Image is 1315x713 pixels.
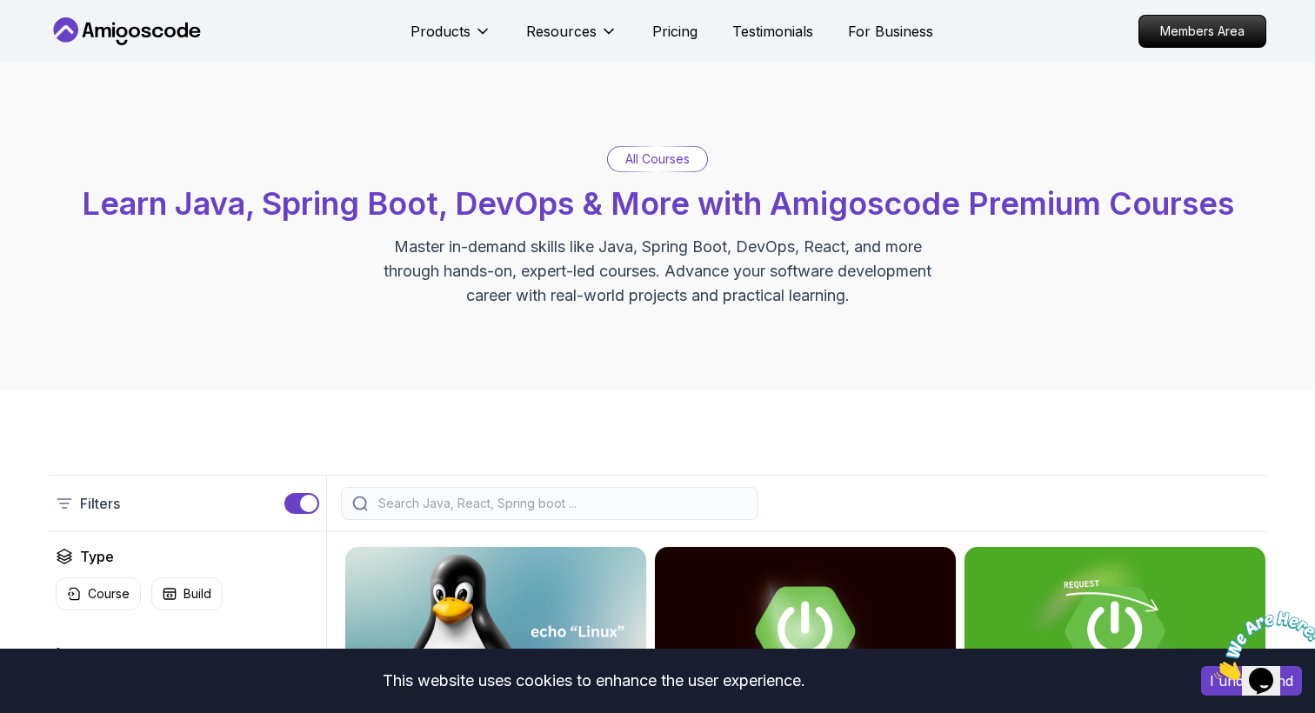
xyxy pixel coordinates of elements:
[1207,604,1315,687] iframe: chat widget
[732,21,813,42] a: Testimonials
[365,235,950,308] p: Master in-demand skills like Java, Spring Boot, DevOps, React, and more through hands-on, expert-...
[526,21,617,56] button: Resources
[80,645,114,666] h2: Price
[1139,16,1265,47] p: Members Area
[411,21,491,56] button: Products
[652,21,698,42] a: Pricing
[375,495,747,512] input: Search Java, React, Spring boot ...
[80,493,120,514] p: Filters
[13,662,1175,700] div: This website uses cookies to enhance the user experience.
[151,577,223,610] button: Build
[56,577,141,610] button: Course
[526,21,597,42] p: Resources
[625,150,690,168] p: All Courses
[411,21,471,42] p: Products
[848,21,933,42] a: For Business
[1201,666,1302,696] button: Accept cookies
[82,184,1234,223] span: Learn Java, Spring Boot, DevOps & More with Amigoscode Premium Courses
[7,7,115,76] img: Chat attention grabber
[1138,15,1266,48] a: Members Area
[88,585,130,603] p: Course
[80,546,114,567] h2: Type
[184,585,211,603] p: Build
